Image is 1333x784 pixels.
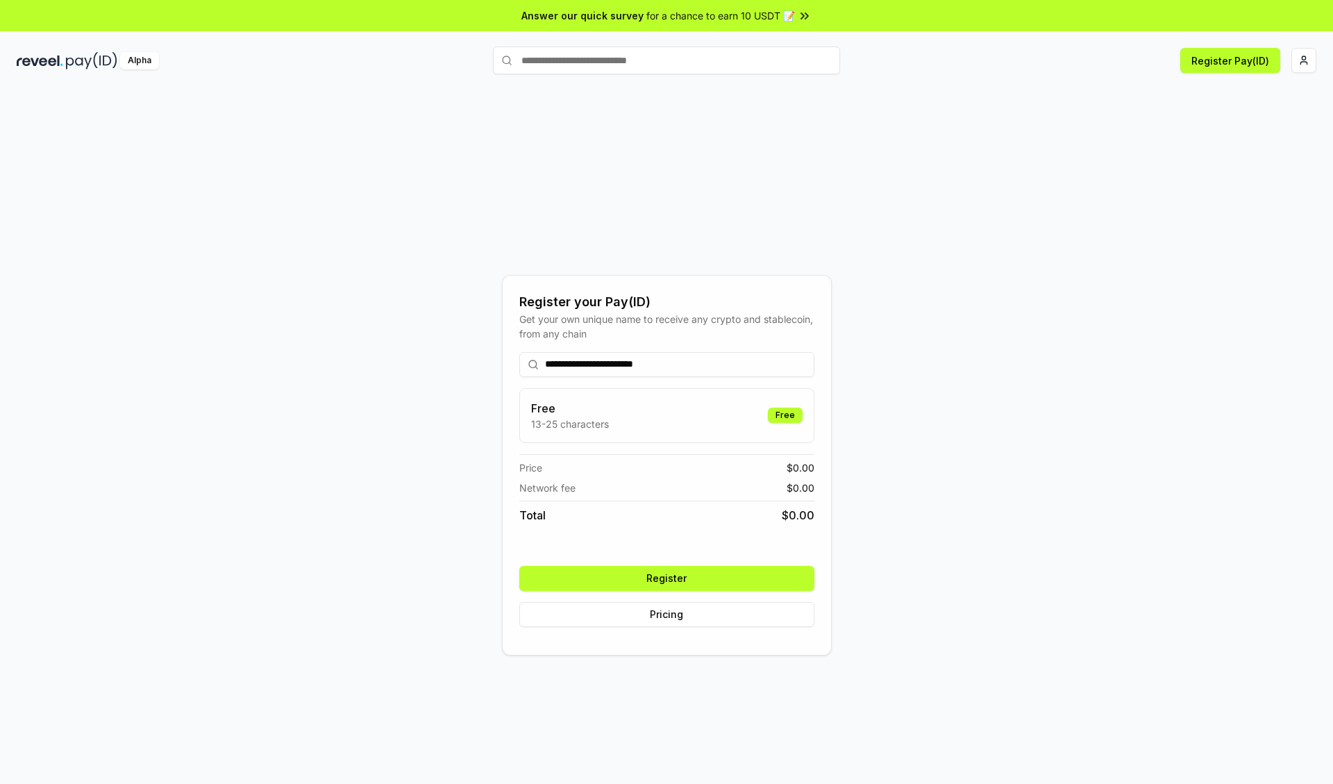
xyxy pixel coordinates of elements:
[120,52,159,69] div: Alpha
[519,481,576,495] span: Network fee
[66,52,117,69] img: pay_id
[519,460,542,475] span: Price
[531,417,609,431] p: 13-25 characters
[768,408,803,423] div: Free
[521,8,644,23] span: Answer our quick survey
[787,481,814,495] span: $ 0.00
[519,566,814,591] button: Register
[519,292,814,312] div: Register your Pay(ID)
[531,400,609,417] h3: Free
[519,602,814,627] button: Pricing
[17,52,63,69] img: reveel_dark
[1180,48,1280,73] button: Register Pay(ID)
[787,460,814,475] span: $ 0.00
[519,312,814,341] div: Get your own unique name to receive any crypto and stablecoin, from any chain
[782,507,814,524] span: $ 0.00
[519,507,546,524] span: Total
[646,8,795,23] span: for a chance to earn 10 USDT 📝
